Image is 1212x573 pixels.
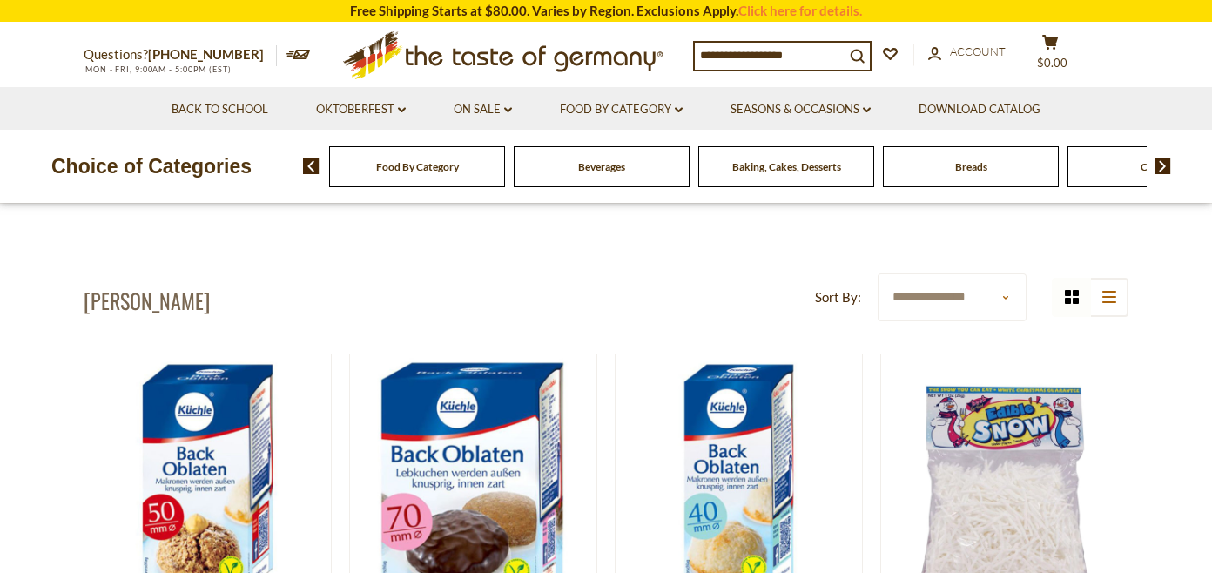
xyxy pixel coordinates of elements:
span: MON - FRI, 9:00AM - 5:00PM (EST) [84,64,232,74]
label: Sort By: [815,286,861,308]
img: previous arrow [303,158,320,174]
a: Food By Category [560,100,683,119]
span: $0.00 [1037,56,1067,70]
a: Back to School [172,100,268,119]
a: Food By Category [376,160,459,173]
a: Download Catalog [919,100,1040,119]
a: On Sale [454,100,512,119]
h1: [PERSON_NAME] [84,287,210,313]
a: Oktoberfest [316,100,406,119]
img: next arrow [1155,158,1171,174]
p: Questions? [84,44,277,66]
a: Seasons & Occasions [731,100,871,119]
button: $0.00 [1024,34,1076,78]
a: [PHONE_NUMBER] [148,46,264,62]
a: Click here for details. [738,3,862,18]
a: Baking, Cakes, Desserts [732,160,841,173]
a: Candy [1141,160,1170,173]
a: Beverages [578,160,625,173]
a: Breads [955,160,987,173]
a: Account [928,43,1006,62]
span: Account [950,44,1006,58]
